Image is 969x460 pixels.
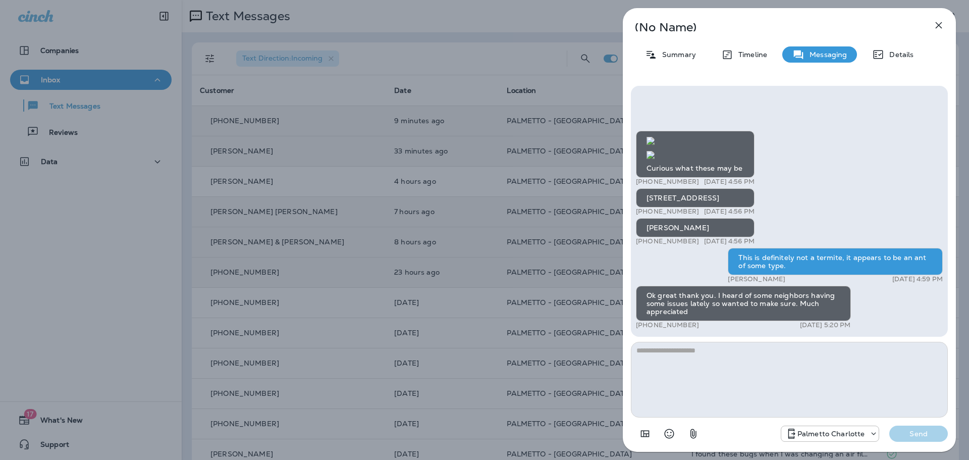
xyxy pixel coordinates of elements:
[704,237,755,245] p: [DATE] 4:56 PM
[704,178,755,186] p: [DATE] 4:56 PM
[704,208,755,216] p: [DATE] 4:56 PM
[804,50,847,59] p: Messaging
[636,286,851,321] div: Ok great thank you. I heard of some neighbors having some issues lately so wanted to make sure. M...
[635,424,655,444] button: Add in a premade template
[728,275,785,283] p: [PERSON_NAME]
[635,23,910,31] p: (No Name)
[797,430,865,438] p: Palmetto Charlotte
[636,237,699,245] p: [PHONE_NUMBER]
[733,50,767,59] p: Timeline
[636,218,755,237] div: [PERSON_NAME]
[781,428,879,440] div: +1 (704) 307-2477
[636,178,699,186] p: [PHONE_NUMBER]
[800,321,851,329] p: [DATE] 5:20 PM
[892,275,943,283] p: [DATE] 4:59 PM
[657,50,696,59] p: Summary
[636,208,699,216] p: [PHONE_NUMBER]
[636,188,755,208] div: [STREET_ADDRESS]
[659,424,679,444] button: Select an emoji
[636,321,699,329] p: [PHONE_NUMBER]
[884,50,913,59] p: Details
[728,248,943,275] div: This is definitely not a termite, it appears to be an ant of some type.
[647,151,655,159] img: twilio-download
[647,137,655,145] img: twilio-download
[636,131,755,178] div: Curious what these may be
